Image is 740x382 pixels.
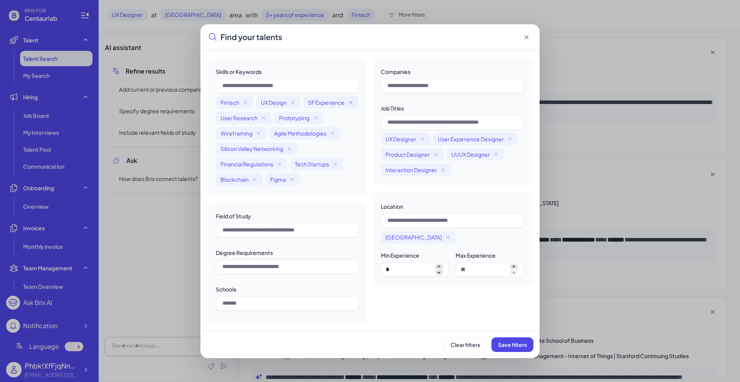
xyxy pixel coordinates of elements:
[308,99,345,106] span: SF Experience
[385,166,437,174] span: Interaction Designer
[208,32,282,42] div: Find your talents
[216,286,236,293] label: Schools
[491,337,533,352] button: Save filters
[381,252,419,259] label: Min Experience
[498,341,527,348] span: Save filters
[451,151,490,158] span: UI/UX Designer
[270,176,286,183] span: Figma
[381,203,403,210] label: Location
[220,160,273,168] span: Financial Regulations
[274,129,326,137] span: Agile Methodologies
[220,114,257,122] span: User Research
[261,99,286,106] span: UX Design
[279,114,309,122] span: Prototyping
[220,129,252,137] span: Wireframing
[456,252,496,259] label: Max Experience
[220,99,239,106] span: Fintech
[385,233,442,241] span: [GEOGRAPHIC_DATA]
[444,337,487,352] button: Clear filters
[295,160,329,168] span: Tech Startups
[220,176,249,183] span: Blockchain
[381,105,404,112] label: Job Titles
[216,213,251,219] label: Field of Study
[216,68,262,75] label: Skills or Keywords
[385,135,416,143] span: UX Designer
[381,68,410,75] label: Companies
[438,135,504,143] span: User Experience Designer
[220,145,283,152] span: Silicon Valley Networking
[216,249,273,256] label: Degree Requirements
[385,151,430,158] span: Product Designer
[451,341,480,348] span: Clear filters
